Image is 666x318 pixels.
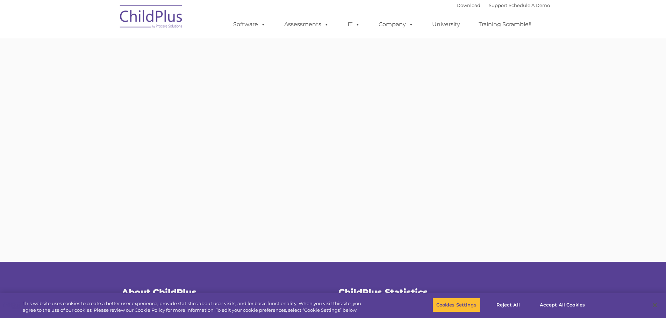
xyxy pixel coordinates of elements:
img: ChildPlus by Procare Solutions [116,0,186,35]
button: Cookies Settings [432,298,480,312]
font: | [457,2,550,8]
a: Software [226,17,273,31]
a: Training Scramble!! [472,17,538,31]
button: Reject All [486,298,530,312]
button: Accept All Cookies [536,298,589,312]
a: IT [341,17,367,31]
a: Schedule A Demo [509,2,550,8]
a: Assessments [277,17,336,31]
div: This website uses cookies to create a better user experience, provide statistics about user visit... [23,300,366,314]
a: University [425,17,467,31]
a: Support [489,2,507,8]
button: Close [647,297,663,313]
a: Download [457,2,480,8]
span: About ChildPlus [122,287,196,297]
span: ChildPlus Statistics [338,287,428,297]
a: Company [372,17,421,31]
